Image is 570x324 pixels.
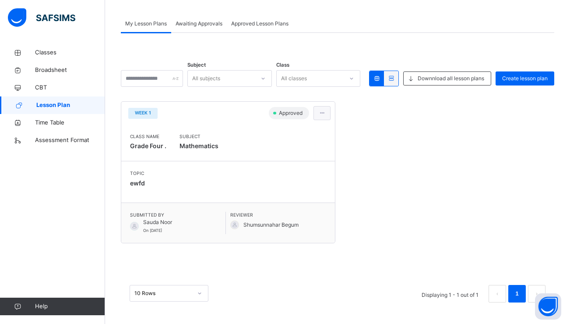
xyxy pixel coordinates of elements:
li: Displaying 1 - 1 out of 1 [415,285,485,303]
span: Shumsunnahar Begum [243,221,299,229]
img: safsims [8,8,75,27]
div: All subjects [192,70,220,87]
button: next page [528,285,545,303]
span: Downnload all lesson plans [418,75,484,82]
span: Subject [179,133,218,140]
span: Submitted By [130,212,225,218]
span: Sauda Noor [143,218,172,226]
span: Awaiting Approvals [176,20,222,28]
div: 10 Rows [134,289,192,297]
div: All classes [281,70,307,87]
li: 上一页 [489,285,506,303]
li: 下一页 [528,285,545,303]
span: Classes [35,48,105,57]
span: Class Name [130,133,166,140]
a: 1 [513,288,521,299]
span: Approved Lesson Plans [231,20,289,28]
span: Reviewer [230,212,326,218]
span: WEEK 1 [135,110,151,116]
span: Create lesson plan [502,75,548,82]
span: Assessment Format [35,136,105,145]
span: Approved [278,109,305,117]
span: Subject [187,61,206,69]
span: On [DATE] [143,228,162,233]
span: CBT [35,83,105,92]
span: Topic [130,170,145,177]
span: My Lesson Plans [125,20,167,28]
button: prev page [489,285,506,303]
span: Broadsheet [35,66,105,75]
span: Time Table [35,118,105,127]
span: Grade Four . [130,142,166,150]
button: Open asap [535,293,561,320]
li: 1 [508,285,526,303]
span: Class [276,61,289,69]
span: Help [35,302,105,311]
span: Lesson Plan [36,101,105,110]
span: ewfd [130,179,145,187]
span: Mathematics [179,140,218,152]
